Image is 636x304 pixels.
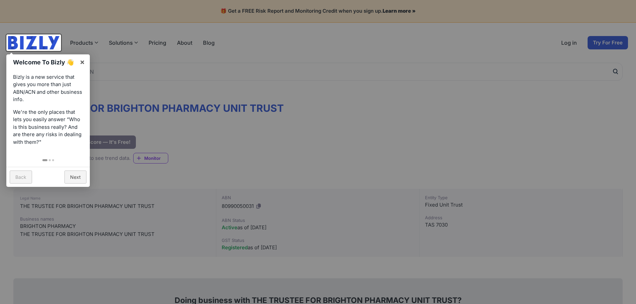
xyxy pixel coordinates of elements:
[75,54,90,69] a: ×
[13,108,83,146] p: We're the only places that lets you easily answer “Who is this business really? And are there any...
[10,171,32,184] a: Back
[64,171,86,184] a: Next
[13,73,83,103] p: Bizly is a new service that gives you more than just ABN/ACN and other business info.
[13,58,76,67] h1: Welcome To Bizly 👋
